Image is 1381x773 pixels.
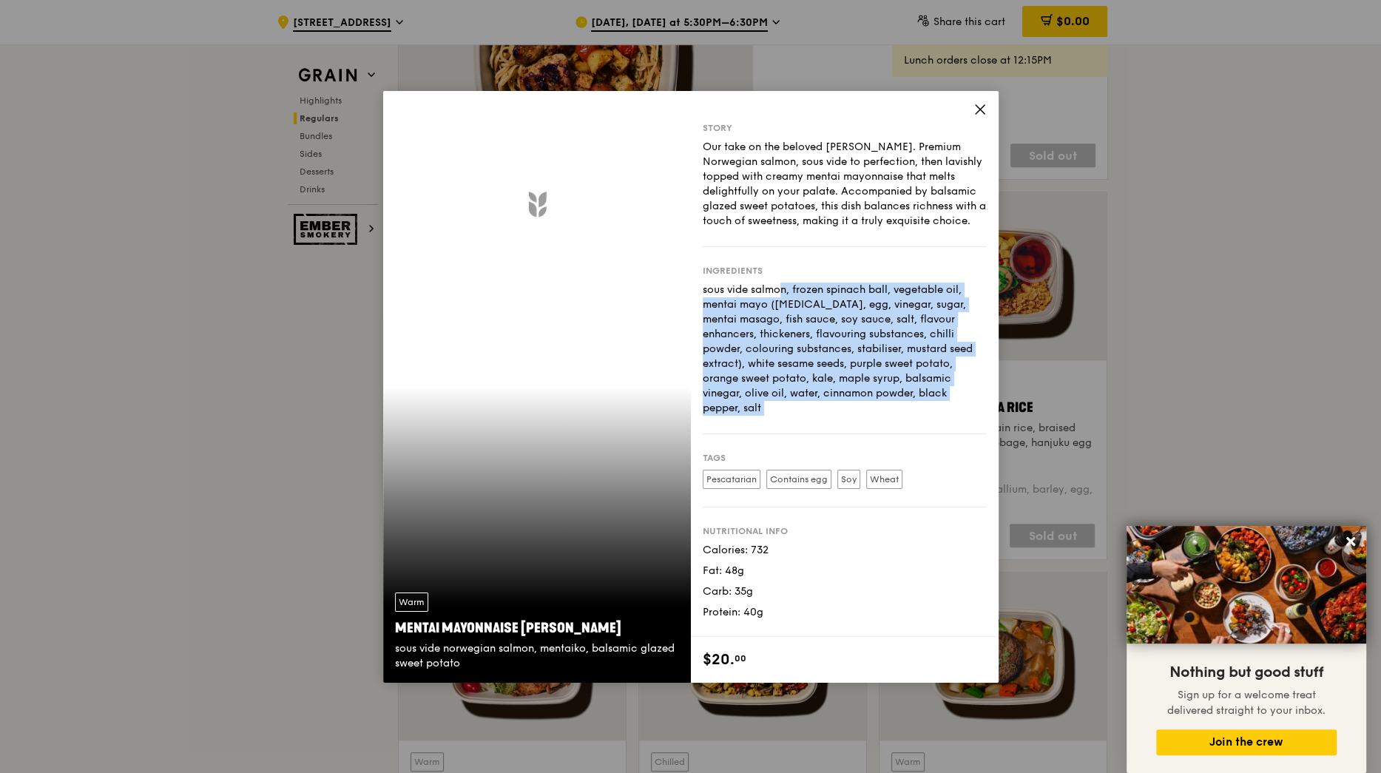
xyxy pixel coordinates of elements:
[395,641,679,671] div: sous vide norwegian salmon, mentaiko, balsamic glazed sweet potato
[703,122,987,134] div: Story
[1156,729,1337,755] button: Join the crew
[703,543,987,558] div: Calories: 732
[703,140,987,229] div: Our take on the beloved [PERSON_NAME]. Premium Norwegian salmon, sous vide to perfection, then la...
[703,564,987,578] div: Fat: 48g
[395,618,679,638] div: Mentai Mayonnaise [PERSON_NAME]
[703,265,987,277] div: Ingredients
[703,525,987,537] div: Nutritional info
[395,593,428,612] div: Warm
[735,652,746,664] span: 00
[703,584,987,599] div: Carb: 35g
[1169,664,1323,681] span: Nothing but good stuff
[866,470,902,489] label: Wheat
[1127,526,1366,644] img: DSC07876-Edit02-Large.jpeg
[703,452,987,464] div: Tags
[703,649,735,671] span: $20.
[703,283,987,416] div: sous vide salmon, frozen spinach ball, vegetable oil, mentai mayo ([MEDICAL_DATA], egg, vinegar, ...
[837,470,860,489] label: Soy
[1167,689,1326,717] span: Sign up for a welcome treat delivered straight to your inbox.
[1339,530,1363,553] button: Close
[766,470,831,489] label: Contains egg
[703,470,760,489] label: Pescatarian
[703,605,987,620] div: Protein: 40g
